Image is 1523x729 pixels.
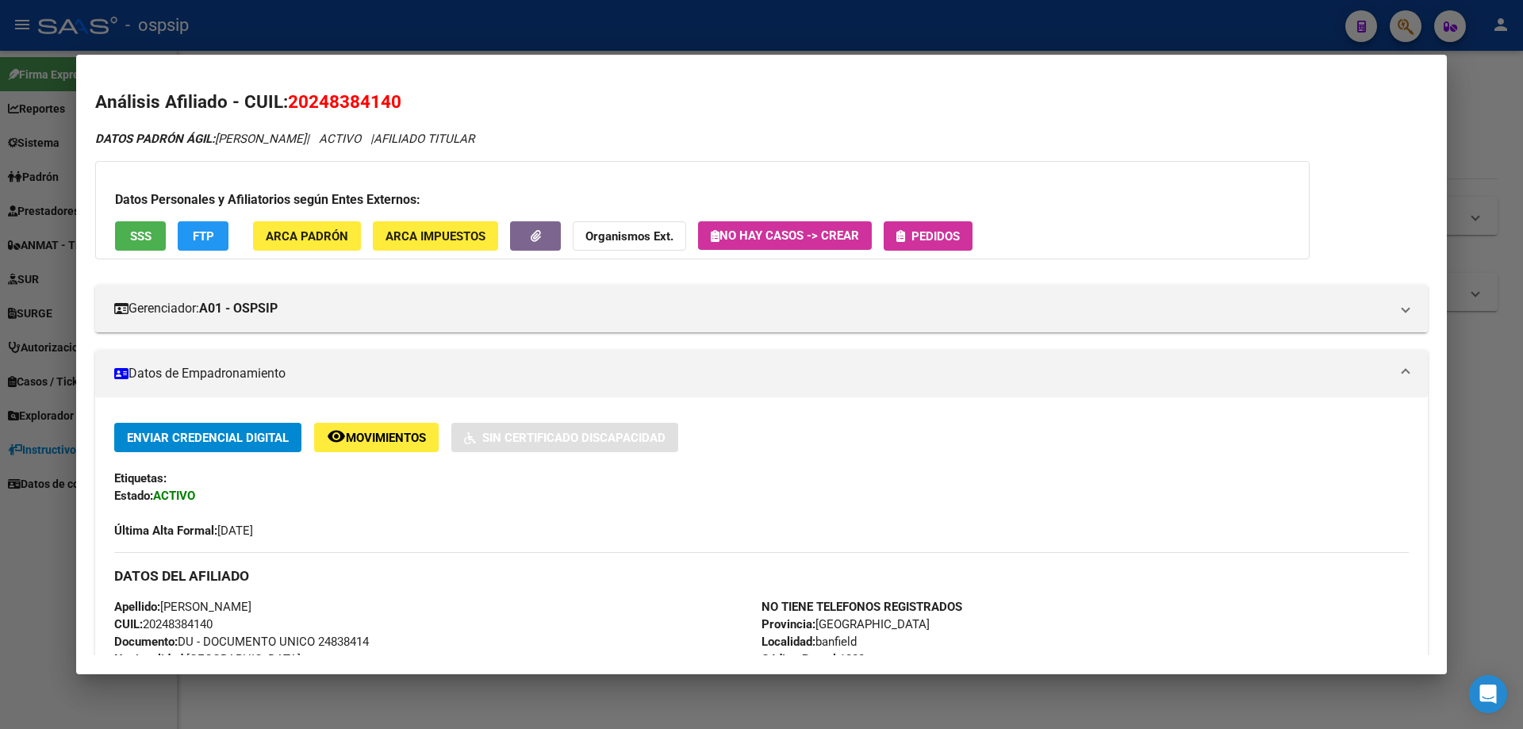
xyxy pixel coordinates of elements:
span: AFILIADO TITULAR [374,132,474,146]
button: Sin Certificado Discapacidad [451,423,678,452]
h3: DATOS DEL AFILIADO [114,567,1409,585]
strong: Última Alta Formal: [114,524,217,538]
span: Pedidos [911,229,960,244]
strong: Documento: [114,635,178,649]
mat-icon: remove_red_eye [327,427,346,446]
span: Movimientos [346,431,426,445]
span: [DATE] [114,524,253,538]
button: ARCA Impuestos [373,221,498,251]
button: Movimientos [314,423,439,452]
strong: Localidad: [761,635,815,649]
mat-expansion-panel-header: Gerenciador:A01 - OSPSIP [95,285,1428,332]
span: FTP [193,229,214,244]
span: Enviar Credencial Digital [127,431,289,445]
h3: Datos Personales y Afiliatorios según Entes Externos: [115,190,1290,209]
strong: DATOS PADRÓN ÁGIL: [95,132,215,146]
button: Pedidos [884,221,972,251]
button: FTP [178,221,228,251]
button: SSS [115,221,166,251]
strong: NO TIENE TELEFONOS REGISTRADOS [761,600,962,614]
button: Organismos Ext. [573,221,686,251]
span: ARCA Padrón [266,229,348,244]
mat-expansion-panel-header: Datos de Empadronamiento [95,350,1428,397]
strong: Nacionalidad: [114,652,186,666]
span: ARCA Impuestos [386,229,485,244]
strong: Provincia: [761,617,815,631]
strong: Organismos Ext. [585,229,673,244]
span: 1828 [761,652,865,666]
span: 20248384140 [288,91,401,112]
span: Sin Certificado Discapacidad [482,431,666,445]
button: ARCA Padrón [253,221,361,251]
span: [GEOGRAPHIC_DATA] [114,652,301,666]
span: banfield [761,635,857,649]
i: | ACTIVO | [95,132,474,146]
strong: Código Postal: [761,652,839,666]
strong: Etiquetas: [114,471,167,485]
strong: Estado: [114,489,153,503]
span: [GEOGRAPHIC_DATA] [761,617,930,631]
strong: A01 - OSPSIP [199,299,278,318]
mat-panel-title: Gerenciador: [114,299,1390,318]
button: No hay casos -> Crear [698,221,872,250]
strong: ACTIVO [153,489,195,503]
strong: Apellido: [114,600,160,614]
span: 20248384140 [114,617,213,631]
strong: CUIL: [114,617,143,631]
button: Enviar Credencial Digital [114,423,301,452]
span: [PERSON_NAME] [95,132,306,146]
div: Open Intercom Messenger [1469,675,1507,713]
span: SSS [130,229,152,244]
span: No hay casos -> Crear [711,228,859,243]
span: DU - DOCUMENTO UNICO 24838414 [114,635,369,649]
mat-panel-title: Datos de Empadronamiento [114,364,1390,383]
span: [PERSON_NAME] [114,600,251,614]
h2: Análisis Afiliado - CUIL: [95,89,1428,116]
